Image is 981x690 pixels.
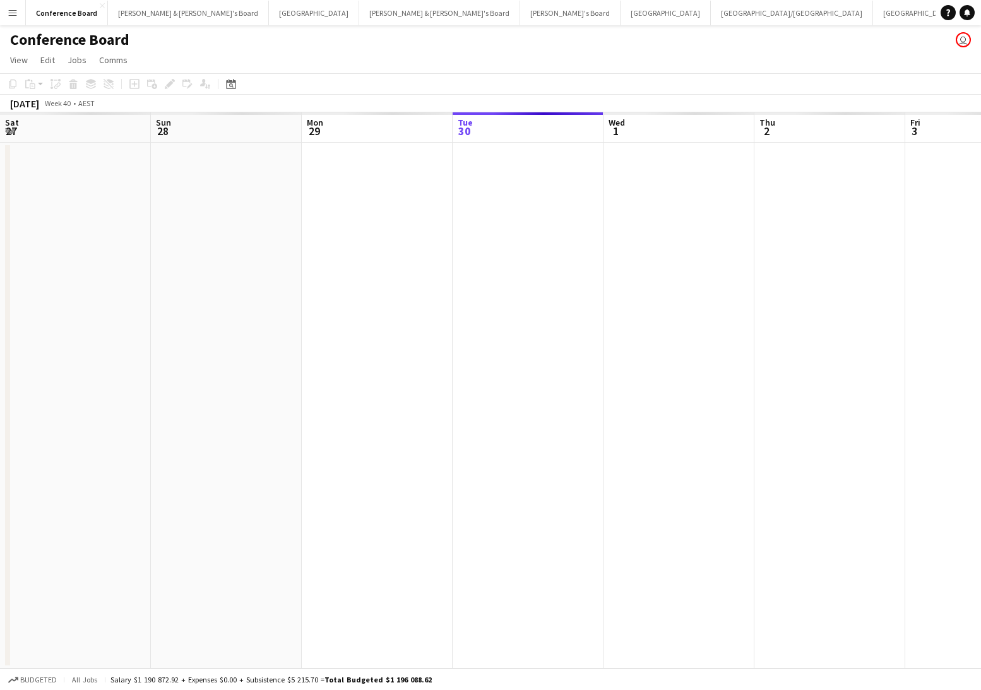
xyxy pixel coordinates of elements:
a: View [5,52,33,68]
span: Mon [307,117,323,128]
button: Conference Board [26,1,108,25]
div: Salary $1 190 872.92 + Expenses $0.00 + Subsistence $5 215.70 = [110,675,432,684]
button: [GEOGRAPHIC_DATA] [873,1,963,25]
span: Jobs [68,54,86,66]
button: [GEOGRAPHIC_DATA] [621,1,711,25]
span: Wed [609,117,625,128]
span: 2 [758,124,775,138]
span: Week 40 [42,98,73,108]
span: Sat [5,117,19,128]
span: Tue [458,117,473,128]
button: [PERSON_NAME] & [PERSON_NAME]'s Board [359,1,520,25]
span: 28 [154,124,171,138]
span: 1 [607,124,625,138]
span: 30 [456,124,473,138]
span: View [10,54,28,66]
span: 29 [305,124,323,138]
span: Budgeted [20,675,57,684]
button: Budgeted [6,673,59,687]
button: [GEOGRAPHIC_DATA] [269,1,359,25]
span: All jobs [69,675,100,684]
span: 27 [3,124,19,138]
a: Jobs [62,52,92,68]
app-user-avatar: Kristelle Bristow [956,32,971,47]
span: Edit [40,54,55,66]
span: Comms [99,54,128,66]
a: Comms [94,52,133,68]
div: [DATE] [10,97,39,110]
button: [PERSON_NAME] & [PERSON_NAME]'s Board [108,1,269,25]
span: Fri [910,117,920,128]
div: AEST [78,98,95,108]
span: Thu [759,117,775,128]
button: [GEOGRAPHIC_DATA]/[GEOGRAPHIC_DATA] [711,1,873,25]
span: Sun [156,117,171,128]
button: [PERSON_NAME]'s Board [520,1,621,25]
span: 3 [908,124,920,138]
h1: Conference Board [10,30,129,49]
a: Edit [35,52,60,68]
span: Total Budgeted $1 196 088.62 [324,675,432,684]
